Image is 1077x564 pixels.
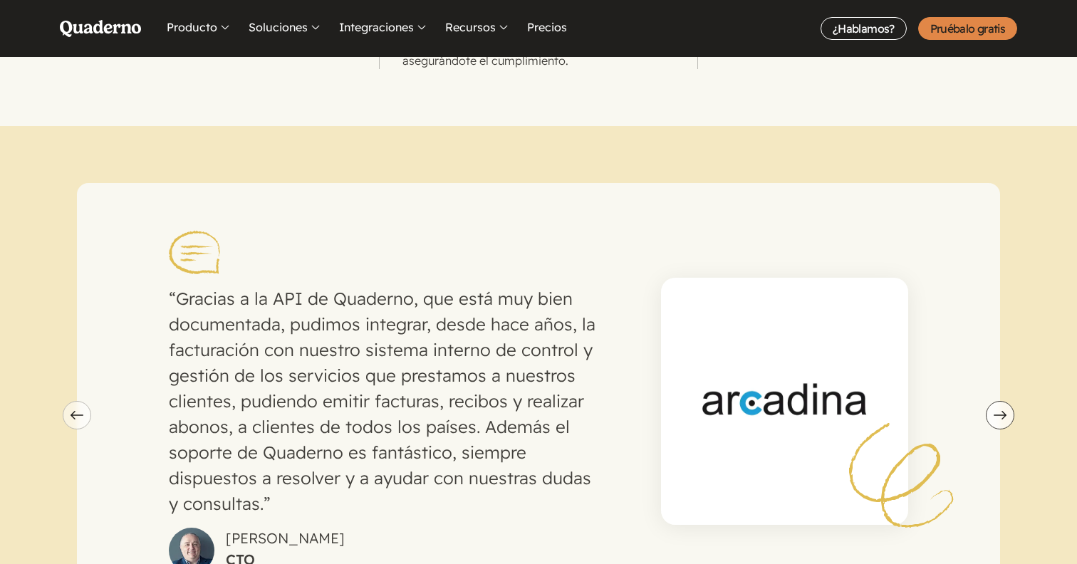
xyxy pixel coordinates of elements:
[821,17,907,40] a: ¿Hablamos?
[661,278,908,525] img: Arcadina logo
[169,286,600,516] p: Gracias a la API de Quaderno, que está muy bien documentada, pudimos integrar, desde hace años, l...
[918,17,1017,40] a: Pruébalo gratis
